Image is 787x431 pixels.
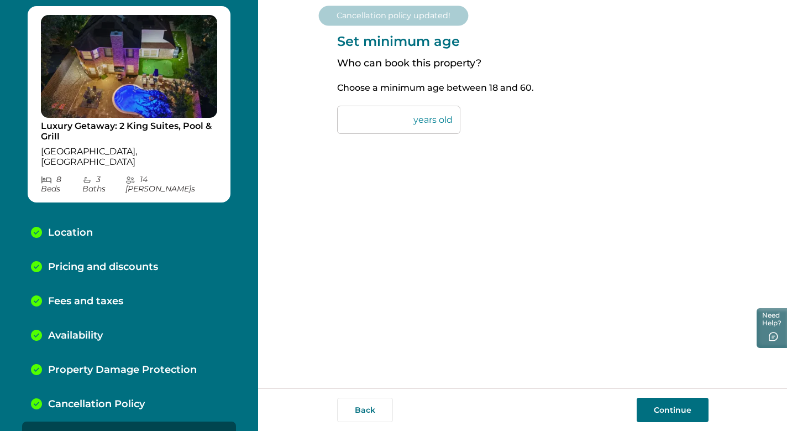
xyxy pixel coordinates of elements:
button: Back [337,398,393,422]
p: 8 Bed s [41,175,82,194]
p: Location [48,227,93,239]
p: 14 [PERSON_NAME] s [125,175,217,194]
p: Set minimum age [337,33,709,49]
p: Luxury Getaway: 2 King Suites, Pool & Grill [41,121,217,142]
p: [GEOGRAPHIC_DATA], [GEOGRAPHIC_DATA] [41,146,217,168]
p: Availability [48,330,103,342]
p: Cancellation policy updated! [319,6,469,25]
p: Property Damage Protection [48,364,197,376]
p: Who can book this property? [337,58,709,70]
p: 3 Bath s [82,175,125,194]
p: Fees and taxes [48,295,123,308]
img: propertyImage_Luxury Getaway: 2 King Suites, Pool & Grill [41,15,217,118]
p: Pricing and discounts [48,261,158,273]
button: Continue [637,398,709,422]
p: Choose a minimum age between 18 and 60. [337,82,709,94]
p: Cancellation Policy [48,398,145,411]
